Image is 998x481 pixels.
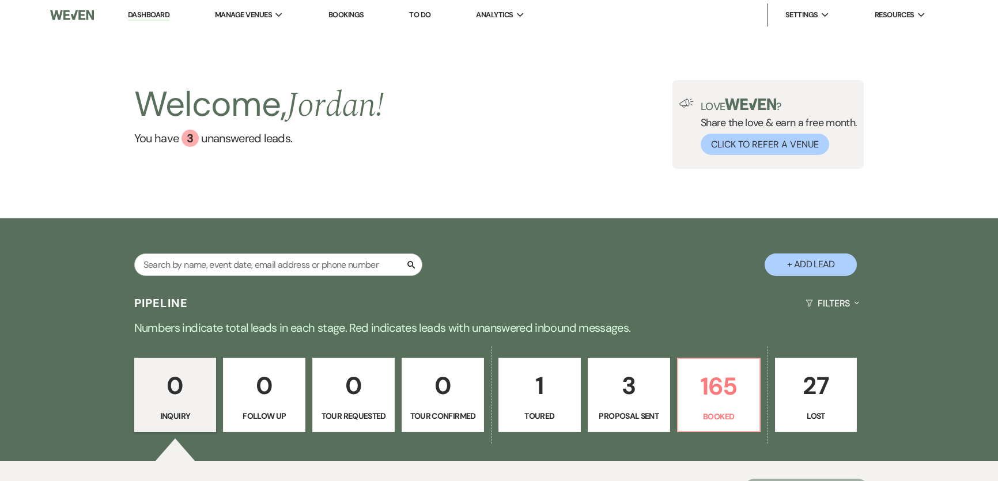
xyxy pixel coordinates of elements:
[328,10,364,20] a: Bookings
[685,410,753,423] p: Booked
[50,3,94,27] img: Weven Logo
[677,358,761,433] a: 165Booked
[134,358,217,433] a: 0Inquiry
[84,319,914,337] p: Numbers indicate total leads in each stage. Red indicates leads with unanswered inbound messages.
[785,9,818,21] span: Settings
[506,410,573,422] p: Toured
[775,358,857,433] a: 27Lost
[875,9,914,21] span: Resources
[701,99,857,112] p: Love ?
[134,80,384,130] h2: Welcome,
[182,130,199,147] div: 3
[782,366,850,405] p: 27
[506,366,573,405] p: 1
[223,358,305,433] a: 0Follow Up
[595,366,663,405] p: 3
[409,410,477,422] p: Tour Confirmed
[142,410,209,422] p: Inquiry
[320,366,387,405] p: 0
[230,410,298,422] p: Follow Up
[498,358,581,433] a: 1Toured
[725,99,776,110] img: weven-logo-green.svg
[142,366,209,405] p: 0
[801,288,864,319] button: Filters
[312,358,395,433] a: 0Tour Requested
[782,410,850,422] p: Lost
[215,9,272,21] span: Manage Venues
[679,99,694,108] img: loud-speaker-illustration.svg
[134,130,384,147] a: You have 3 unanswered leads.
[595,410,663,422] p: Proposal Sent
[701,134,829,155] button: Click to Refer a Venue
[286,79,384,132] span: Jordan !
[128,10,169,21] a: Dashboard
[134,295,188,311] h3: Pipeline
[230,366,298,405] p: 0
[409,366,477,405] p: 0
[134,253,422,276] input: Search by name, event date, email address or phone number
[476,9,513,21] span: Analytics
[402,358,484,433] a: 0Tour Confirmed
[765,253,857,276] button: + Add Lead
[694,99,857,155] div: Share the love & earn a free month.
[320,410,387,422] p: Tour Requested
[409,10,430,20] a: To Do
[588,358,670,433] a: 3Proposal Sent
[685,367,753,406] p: 165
